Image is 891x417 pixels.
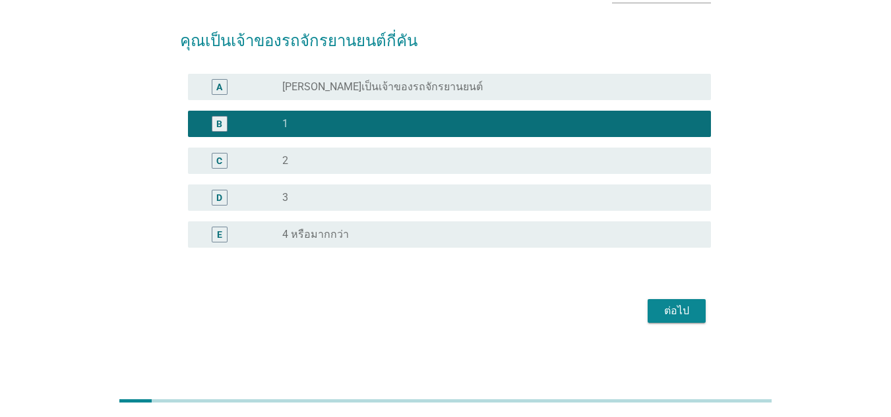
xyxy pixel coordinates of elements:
[216,80,222,94] div: A
[216,117,222,130] div: B
[648,299,706,323] button: ต่อไป
[282,191,288,204] label: 3
[282,80,483,94] label: [PERSON_NAME]เป็นเจ้าของรถจักรยานยนต์
[282,154,288,167] label: 2
[216,153,222,167] div: C
[282,117,288,130] label: 1
[658,303,695,319] div: ต่อไป
[180,16,711,53] h2: คุณเป็นเจ้าของรถจักรยานยนต์กี่คัน
[282,228,349,241] label: 4 หรือมากกว่า
[217,227,222,241] div: E
[216,190,222,204] div: D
